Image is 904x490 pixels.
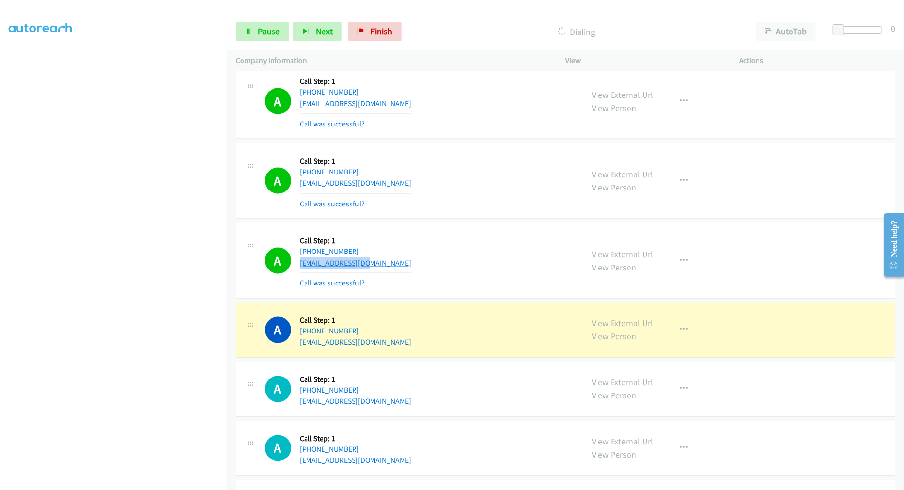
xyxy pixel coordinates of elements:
div: 0 [891,22,895,35]
h5: Call Step: 1 [300,157,411,166]
a: Call was successful? [300,119,365,128]
h1: A [265,435,291,461]
a: [EMAIL_ADDRESS][DOMAIN_NAME] [300,99,411,108]
a: View Person [592,449,636,460]
h5: Call Step: 1 [300,434,411,444]
a: [EMAIL_ADDRESS][DOMAIN_NAME] [300,258,411,268]
a: [PHONE_NUMBER] [300,87,359,96]
span: Finish [371,26,392,37]
a: [PHONE_NUMBER] [300,247,359,256]
a: [EMAIL_ADDRESS][DOMAIN_NAME] [300,456,411,465]
a: Call was successful? [300,279,365,288]
iframe: Resource Center [876,206,904,284]
a: [PHONE_NUMBER] [300,445,359,454]
h1: A [265,88,291,114]
a: [PHONE_NUMBER] [300,167,359,176]
button: Next [293,22,342,41]
div: The call is yet to be attempted [265,376,291,402]
a: View External Url [592,89,653,100]
a: View Person [592,262,636,273]
span: Pause [258,26,280,37]
h5: Call Step: 1 [300,375,411,385]
a: View External Url [592,249,653,260]
a: [EMAIL_ADDRESS][DOMAIN_NAME] [300,178,411,188]
a: Pause [236,22,289,41]
a: [PHONE_NUMBER] [300,327,359,336]
a: View External Url [592,318,653,329]
a: View Person [592,102,636,113]
p: View [565,55,722,66]
button: AutoTab [756,22,816,41]
h1: A [265,248,291,274]
h5: Call Step: 1 [300,236,411,246]
a: View Person [592,331,636,342]
span: Next [316,26,333,37]
a: View Person [592,390,636,401]
a: Call was successful? [300,199,365,208]
div: Delay between calls (in seconds) [838,26,882,34]
div: The call is yet to be attempted [265,435,291,461]
h1: A [265,376,291,402]
a: Finish [348,22,402,41]
p: Company Information [236,55,548,66]
p: Actions [739,55,895,66]
a: [EMAIL_ADDRESS][DOMAIN_NAME] [300,338,411,347]
a: View External Url [592,436,653,447]
h5: Call Step: 1 [300,77,411,86]
h5: Call Step: 1 [300,316,411,326]
h1: A [265,317,291,343]
a: [EMAIL_ADDRESS][DOMAIN_NAME] [300,397,411,406]
p: Dialing [415,25,738,38]
a: View Person [592,182,636,193]
a: View External Url [592,169,653,180]
h1: A [265,168,291,194]
iframe: To enrich screen reader interactions, please activate Accessibility in Grammarly extension settings [9,28,227,489]
a: [PHONE_NUMBER] [300,386,359,395]
a: View External Url [592,377,653,388]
